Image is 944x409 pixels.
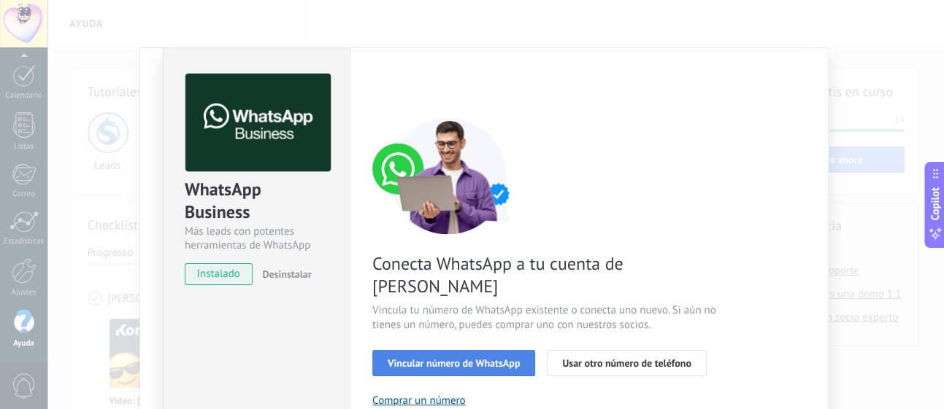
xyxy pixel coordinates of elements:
span: Vincular número de WhatsApp [388,358,520,368]
button: Comprar un número [372,394,466,408]
img: connect number [372,117,526,234]
button: Vincular número de WhatsApp [372,350,535,376]
button: Usar otro número de teléfono [547,350,706,376]
div: Más leads con potentes herramientas de WhatsApp [185,225,329,252]
span: Vincula tu número de WhatsApp existente o conecta uno nuevo. Si aún no tienes un número, puedes c... [372,303,720,332]
span: Usar otro número de teléfono [562,358,691,368]
button: Desinstalar [256,263,311,285]
span: instalado [185,263,252,285]
span: Copilot [928,187,943,220]
img: logo_main.png [185,74,331,172]
div: WhatsApp Business [185,178,329,225]
span: Conecta WhatsApp a tu cuenta de [PERSON_NAME] [372,252,720,297]
span: Desinstalar [262,268,311,281]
